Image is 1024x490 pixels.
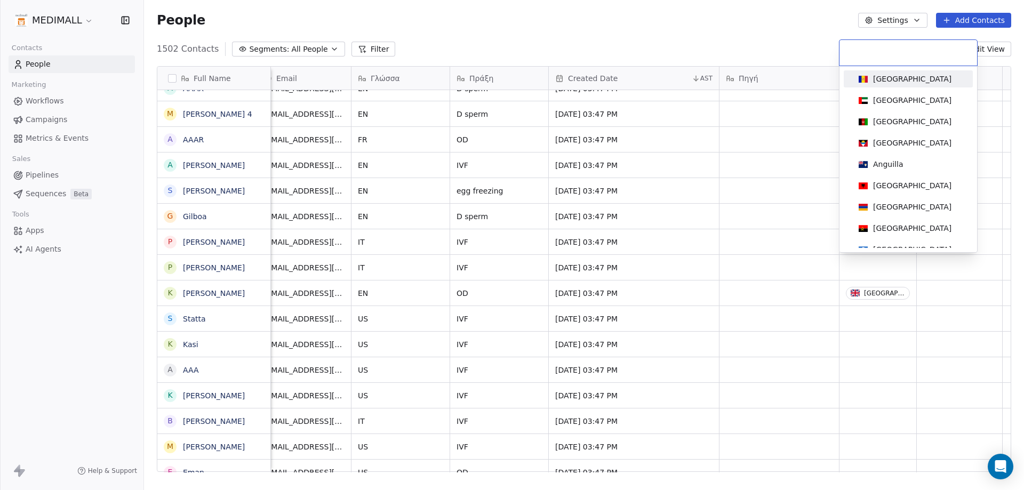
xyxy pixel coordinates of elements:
div: [GEOGRAPHIC_DATA] [873,138,951,148]
div: [GEOGRAPHIC_DATA] [873,95,951,106]
div: [GEOGRAPHIC_DATA] [873,74,951,84]
div: [GEOGRAPHIC_DATA] [873,116,951,127]
div: [GEOGRAPHIC_DATA] [873,244,951,255]
div: Anguilla [873,159,903,170]
div: [GEOGRAPHIC_DATA] [873,202,951,212]
div: [GEOGRAPHIC_DATA] [873,223,951,234]
div: [GEOGRAPHIC_DATA] [873,180,951,191]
